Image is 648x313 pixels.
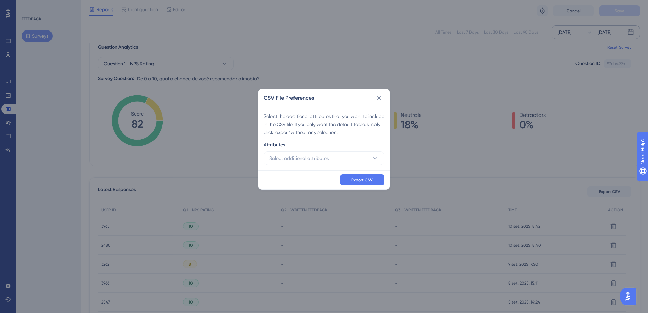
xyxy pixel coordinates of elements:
span: Export CSV [351,177,373,183]
span: Need Help? [16,2,42,10]
div: Select the additional attributes that you want to include in the CSV file. If you only want the d... [264,112,384,137]
span: Select additional attributes [269,154,329,162]
span: Attributes [264,141,285,149]
h2: CSV File Preferences [264,94,314,102]
iframe: UserGuiding AI Assistant Launcher [620,286,640,307]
